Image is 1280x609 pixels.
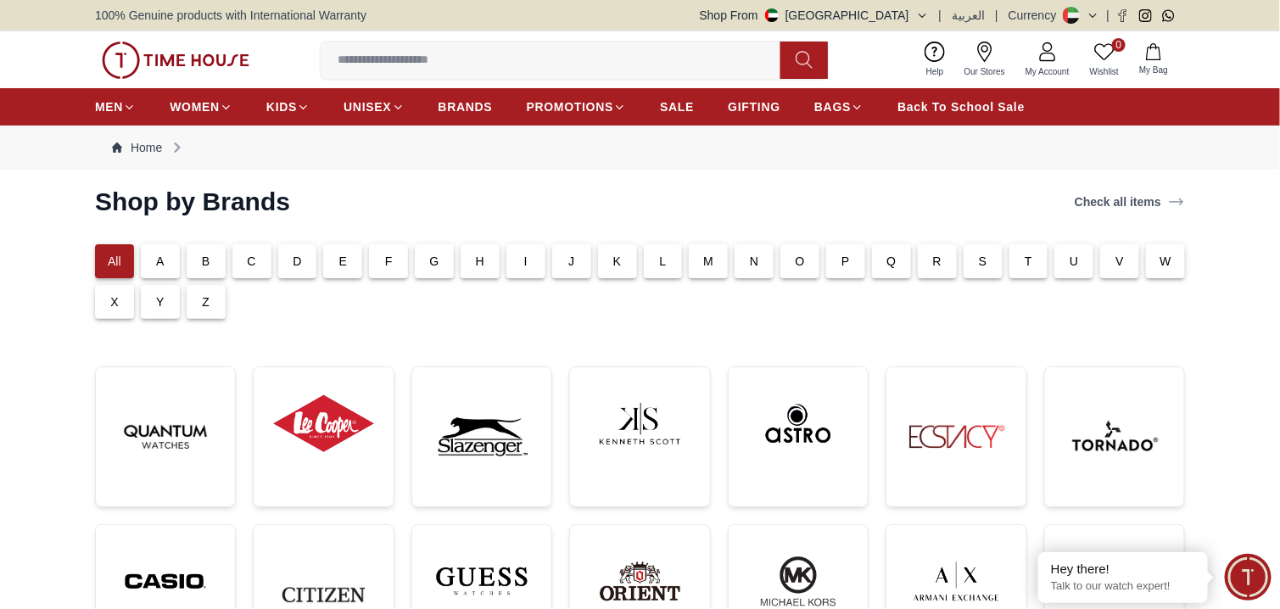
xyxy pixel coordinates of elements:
span: 100% Genuine products with International Warranty [95,7,366,24]
span: | [939,7,942,24]
p: Z [202,293,210,310]
span: Help [919,65,951,78]
span: My Bag [1132,64,1175,76]
p: Talk to our watch expert! [1051,579,1195,594]
span: PROMOTIONS [527,98,614,115]
a: Help [916,38,954,81]
p: O [796,253,805,270]
p: I [524,253,528,270]
span: Our Stores [958,65,1012,78]
p: H [476,253,484,270]
button: Shop From[GEOGRAPHIC_DATA] [700,7,929,24]
p: F [385,253,393,270]
button: My Bag [1129,40,1178,80]
p: W [1160,253,1171,270]
p: X [110,293,119,310]
nav: Breadcrumb [95,126,1185,170]
a: Whatsapp [1162,9,1175,22]
h2: Shop by Brands [95,187,290,217]
span: | [1106,7,1110,24]
span: Back To School Sale [897,98,1025,115]
p: Q [886,253,896,270]
img: ... [742,381,854,467]
img: ... [109,381,221,493]
span: WOMEN [170,98,220,115]
span: My Account [1019,65,1076,78]
span: | [995,7,998,24]
p: B [202,253,210,270]
div: Chat Widget [1225,554,1272,601]
a: BAGS [814,92,864,122]
p: S [979,253,987,270]
p: J [568,253,574,270]
p: P [841,253,850,270]
p: A [156,253,165,270]
p: T [1025,253,1032,270]
p: C [247,253,255,270]
span: UNISEX [344,98,391,115]
img: ... [1059,381,1171,493]
img: ... [102,42,249,79]
a: KIDS [266,92,310,122]
a: PROMOTIONS [527,92,627,122]
a: Facebook [1116,9,1129,22]
div: Currency [1009,7,1064,24]
span: KIDS [266,98,297,115]
span: SALE [660,98,694,115]
span: BRANDS [439,98,493,115]
p: V [1115,253,1124,270]
a: Home [112,139,162,156]
a: SALE [660,92,694,122]
img: ... [584,381,696,467]
span: Wishlist [1083,65,1126,78]
span: MEN [95,98,123,115]
div: Hey there! [1051,561,1195,578]
a: WOMEN [170,92,232,122]
img: ... [900,381,1012,493]
img: United Arab Emirates [765,8,779,22]
a: Our Stores [954,38,1015,81]
button: العربية [952,7,985,24]
p: L [659,253,666,270]
a: GIFTING [728,92,780,122]
p: U [1070,253,1078,270]
a: MEN [95,92,136,122]
span: BAGS [814,98,851,115]
span: 0 [1112,38,1126,52]
p: R [933,253,942,270]
a: Back To School Sale [897,92,1025,122]
a: Check all items [1071,190,1188,214]
p: Y [156,293,165,310]
p: M [703,253,713,270]
p: K [613,253,622,270]
a: BRANDS [439,92,493,122]
a: 0Wishlist [1080,38,1129,81]
p: E [339,253,348,270]
p: N [750,253,758,270]
p: G [430,253,439,270]
a: Instagram [1139,9,1152,22]
p: All [108,253,121,270]
a: UNISEX [344,92,404,122]
img: ... [426,381,538,493]
span: GIFTING [728,98,780,115]
img: ... [267,381,379,467]
p: D [293,253,301,270]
